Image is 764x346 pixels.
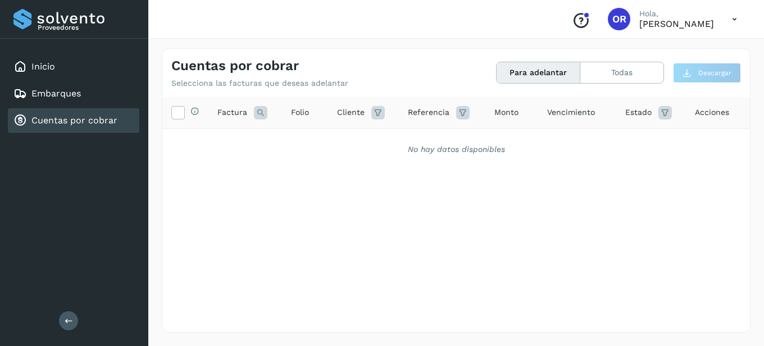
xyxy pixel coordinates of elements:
[8,108,139,133] div: Cuentas por cobrar
[31,115,117,126] a: Cuentas por cobrar
[31,61,55,72] a: Inicio
[625,107,652,118] span: Estado
[38,24,135,31] p: Proveedores
[580,62,663,83] button: Todas
[177,144,735,155] div: No hay datos disponibles
[8,54,139,79] div: Inicio
[547,107,595,118] span: Vencimiento
[673,63,741,83] button: Descargar
[217,107,247,118] span: Factura
[171,58,299,74] h4: Cuentas por cobrar
[497,62,580,83] button: Para adelantar
[639,19,714,29] p: OSCAR RENE PEREZ ANGELES
[698,68,731,78] span: Descargar
[31,88,81,99] a: Embarques
[408,107,449,118] span: Referencia
[171,79,348,88] p: Selecciona las facturas que deseas adelantar
[8,81,139,106] div: Embarques
[639,9,714,19] p: Hola,
[695,107,729,118] span: Acciones
[291,107,309,118] span: Folio
[494,107,519,118] span: Monto
[337,107,365,118] span: Cliente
